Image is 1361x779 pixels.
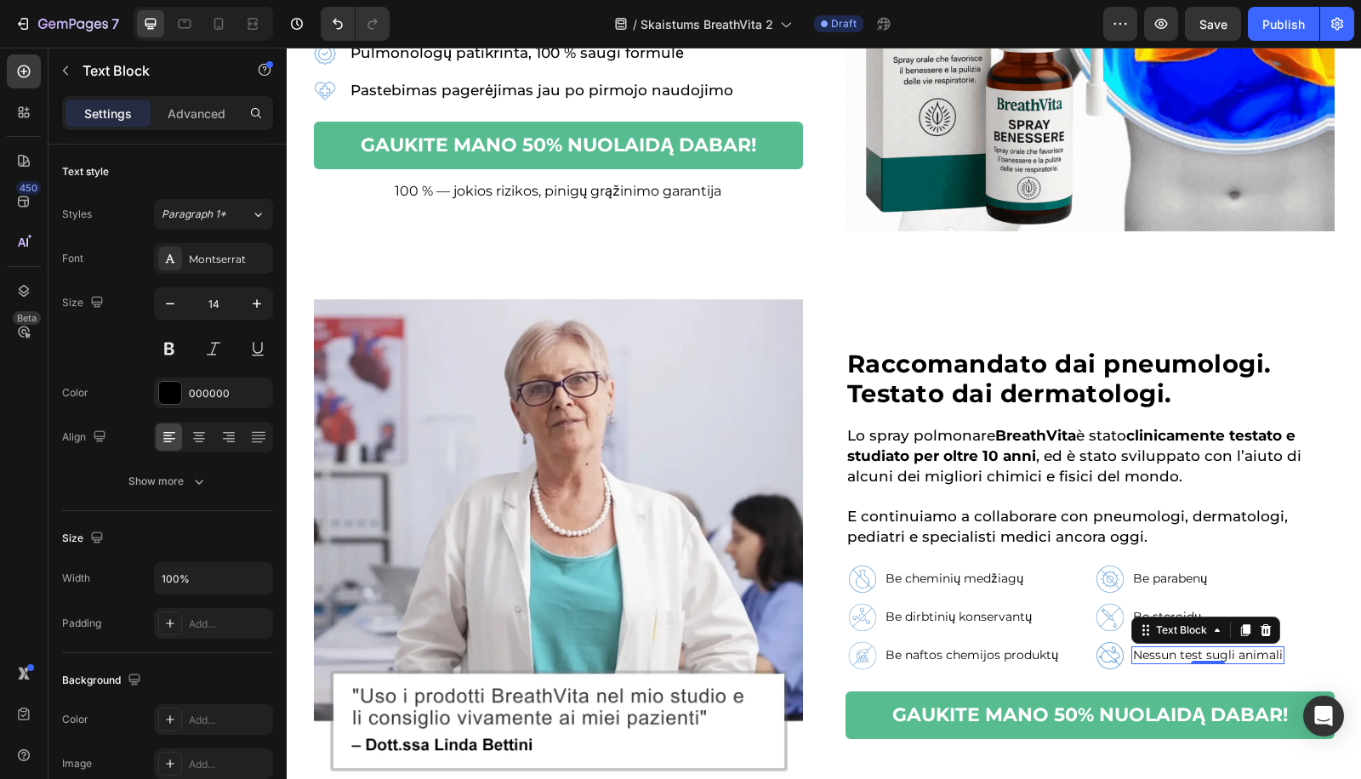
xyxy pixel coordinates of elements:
[83,60,227,81] p: Text Block
[27,252,516,741] img: gempages_578032762192134844-97de2f21-eb06-4c1d-bb96-e6ea274dbc75.webp
[62,466,273,497] button: Show more
[597,522,738,540] div: Rich Text Editor. Editing area: main
[561,378,1046,439] p: Lo spray polmonare è stato , ed è stato sviluppato con l’aiuto di alcuni dei migliori chimici e f...
[846,562,914,577] p: Be steroidų
[62,385,88,401] div: Color
[599,524,737,538] p: Be cheminių medžiagų
[1248,7,1319,41] button: Publish
[633,15,637,33] span: /
[189,757,269,772] div: Add...
[1303,696,1344,736] div: Open Intercom Messenger
[846,524,920,538] p: Be parabenų
[321,7,390,41] div: Undo/Redo
[641,15,773,33] span: Skaistums BreathVita 2
[846,600,996,615] p: Nessun test sugli animali
[84,105,132,122] p: Settings
[189,617,269,632] div: Add...
[62,164,109,179] div: Text style
[845,560,916,578] div: Rich Text Editor. Editing area: main
[62,426,110,449] div: Align
[128,473,208,490] div: Show more
[866,575,924,590] div: Text Block
[162,207,226,222] span: Paragraph 1*
[806,515,840,549] img: gempages_578032762192134844-127e945f-2df1-4db6-a9ed-90b2938fe287.webp
[168,105,225,122] p: Advanced
[1185,7,1241,41] button: Save
[16,181,41,195] div: 450
[1199,17,1227,31] span: Save
[561,459,1046,500] p: E continuiamo a collaborare con pneumologi, dermatologi, pediatri e specialisti medici ancora oggi.
[559,644,1048,691] button: <p><strong>GAUKITE MANO 50% NUOLAIDĄ DABAR!</strong></p><p>&nbsp;</p>
[597,599,773,617] div: Rich Text Editor. Editing area: main
[27,74,516,122] button: <p><strong>GAUKITE MANO 50% NUOLAIDĄ DABAR!</strong></p><p>&nbsp;</p>
[559,591,593,625] img: gempages_578032762192134844-21056327-ec44-45d3-b03d-dfa9bec7f706.webp
[831,16,857,31] span: Draft
[62,712,88,727] div: Color
[597,560,747,578] div: Rich Text Editor. Editing area: main
[111,14,119,34] p: 7
[62,669,145,692] div: Background
[62,292,107,315] div: Size
[7,7,127,41] button: 7
[599,600,772,615] p: Be naftos chemijos produktų
[561,379,1009,417] strong: clinicamente testato e studiato per oltre 10 anni
[606,656,1001,679] strong: GAUKITE MANO 50% NUOLAIDĄ DABAR!
[62,527,107,550] div: Size
[189,386,269,401] div: 000000
[845,522,922,540] div: Rich Text Editor. Editing area: main
[806,591,840,625] img: gempages_578032762192134844-f71ec7ae-a93c-4d08-80b6-33f2e7a2251b.webp
[62,207,92,222] div: Styles
[74,86,470,109] strong: GAUKITE MANO 50% NUOLAIDĄ DABAR!
[29,137,515,151] p: 100 % — jokios rizikos, pinigų grąžinimo garantija
[154,199,273,230] button: Paragraph 1*
[806,553,840,587] img: gempages_578032762192134844-5ed41c3c-37f5-4dda-8c9d-59e6a26d249a.webp
[62,616,101,631] div: Padding
[559,300,1048,363] h2: Raccomandato dai pneumologi. Testato dai dermatologi.
[155,563,272,594] input: Auto
[189,713,269,728] div: Add...
[27,32,49,54] img: gempages_578032762192134844-e632d71c-cad2-4b74-b5bd-ce02f07cdbd8.webp
[62,571,90,586] div: Width
[287,48,1361,779] iframe: Design area
[189,252,269,267] div: Montserrat
[62,251,83,266] div: Font
[1262,15,1305,33] div: Publish
[599,562,745,577] p: Be dirbtinių konservantų
[709,379,789,396] strong: BreathVita
[64,33,515,54] p: Pastebimas pagerėjimas jau po pirmojo naudojimo
[559,515,593,549] img: gempages_558182816613926131-44ab5056-ed34-43cd-ac50-dee6dce168f1.webp
[13,311,41,325] div: Beta
[559,553,593,587] img: gempages_578032762192134844-4da2560f-e607-4493-82f8-6db1ce1c583e.webp
[62,756,92,771] div: Image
